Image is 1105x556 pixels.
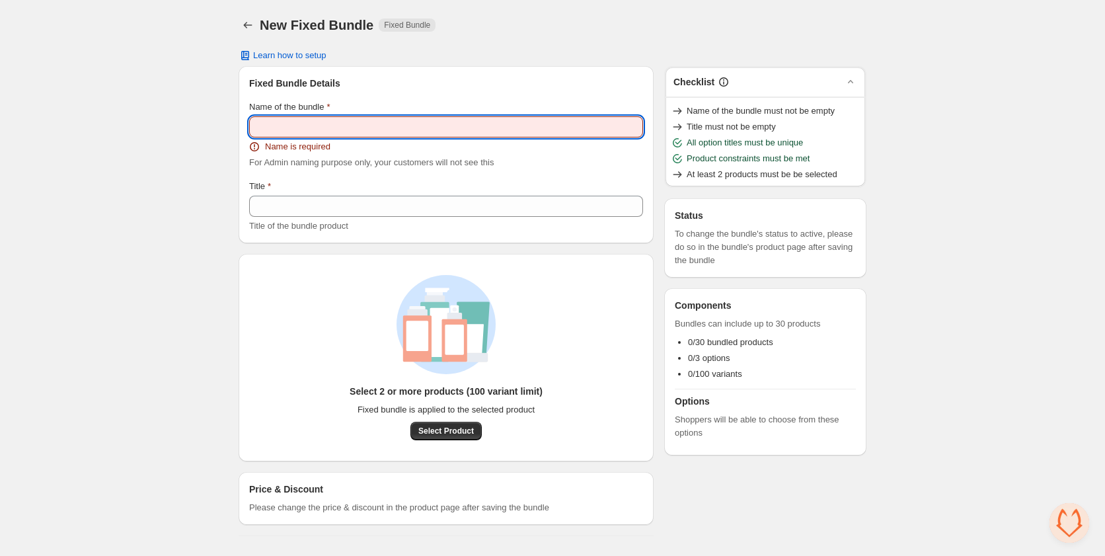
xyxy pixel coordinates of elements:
[384,20,430,30] span: Fixed Bundle
[688,337,773,347] span: 0/30 bundled products
[239,16,257,34] button: Back
[249,157,494,167] span: For Admin naming purpose only, your customers will not see this
[687,152,810,165] span: Product constraints must be met
[249,180,271,193] label: Title
[249,483,323,496] h3: Price & Discount
[687,120,776,134] span: Title must not be empty
[249,77,643,90] h3: Fixed Bundle Details
[410,422,482,440] button: Select Product
[358,403,535,417] span: Fixed bundle is applied to the selected product
[231,46,334,65] button: Learn how to setup
[1049,503,1089,543] a: 开放式聊天
[673,75,714,89] h3: Checklist
[249,100,330,114] label: Name of the bundle
[350,385,543,398] h3: Select 2 or more products (100 variant limit)
[249,501,549,514] span: Please change the price & discount in the product page after saving the bundle
[260,17,373,33] h1: New Fixed Bundle
[675,209,856,222] h3: Status
[687,136,803,149] span: All option titles must be unique
[418,426,474,436] span: Select Product
[675,413,856,440] span: Shoppers will be able to choose from these options
[687,104,835,118] span: Name of the bundle must not be empty
[249,221,348,231] span: Title of the bundle product
[253,50,326,61] span: Learn how to setup
[688,369,742,379] span: 0/100 variants
[675,317,856,331] span: Bundles can include up to 30 products
[675,395,856,408] h3: Options
[675,227,856,267] span: To change the bundle's status to active, please do so in the bundle's product page after saving t...
[687,168,837,181] span: At least 2 products must be be selected
[675,299,732,312] h3: Components
[688,353,730,363] span: 0/3 options
[249,140,643,153] div: Name is required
